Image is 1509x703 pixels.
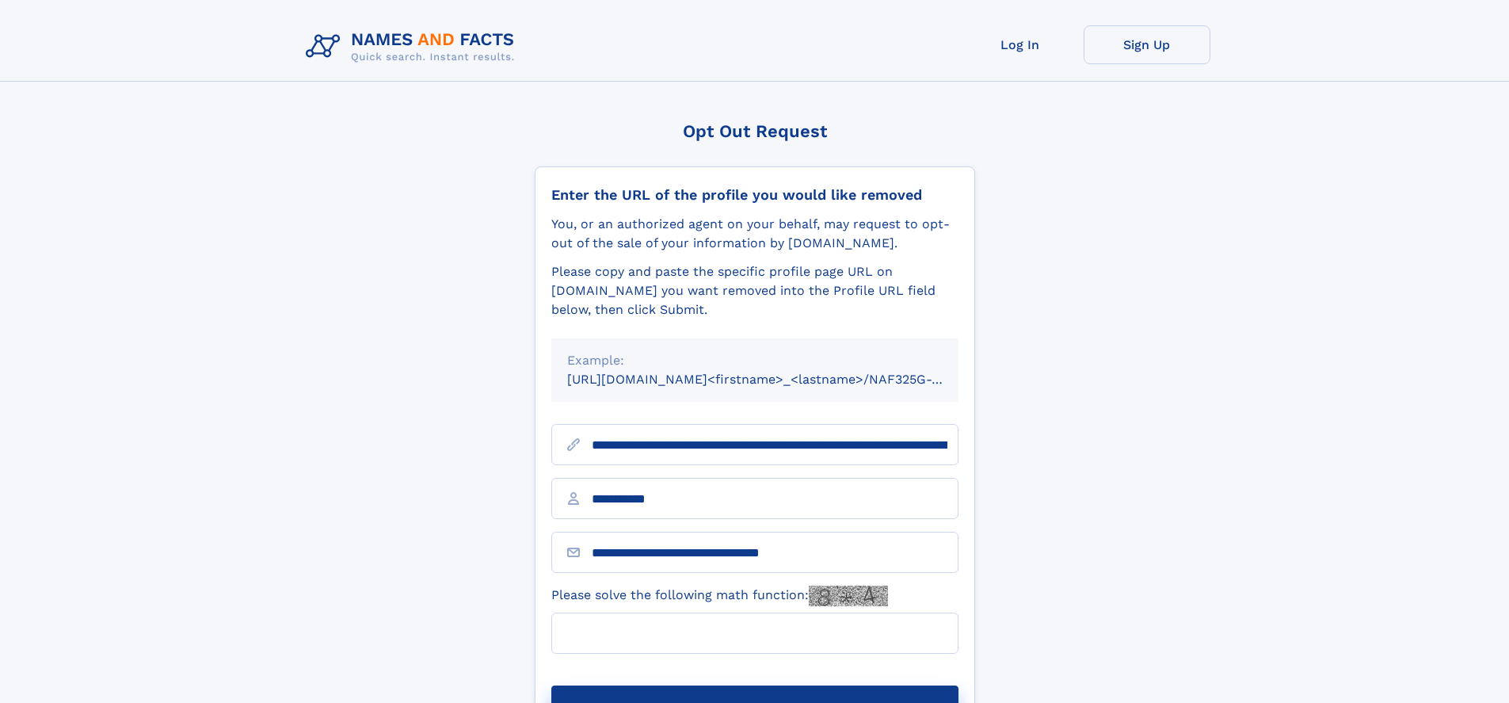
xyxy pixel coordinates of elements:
[567,351,943,370] div: Example:
[567,372,989,387] small: [URL][DOMAIN_NAME]<firstname>_<lastname>/NAF325G-xxxxxxxx
[551,186,958,204] div: Enter the URL of the profile you would like removed
[551,262,958,319] div: Please copy and paste the specific profile page URL on [DOMAIN_NAME] you want removed into the Pr...
[1084,25,1210,64] a: Sign Up
[551,215,958,253] div: You, or an authorized agent on your behalf, may request to opt-out of the sale of your informatio...
[957,25,1084,64] a: Log In
[535,121,975,141] div: Opt Out Request
[551,586,888,606] label: Please solve the following math function:
[299,25,528,68] img: Logo Names and Facts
